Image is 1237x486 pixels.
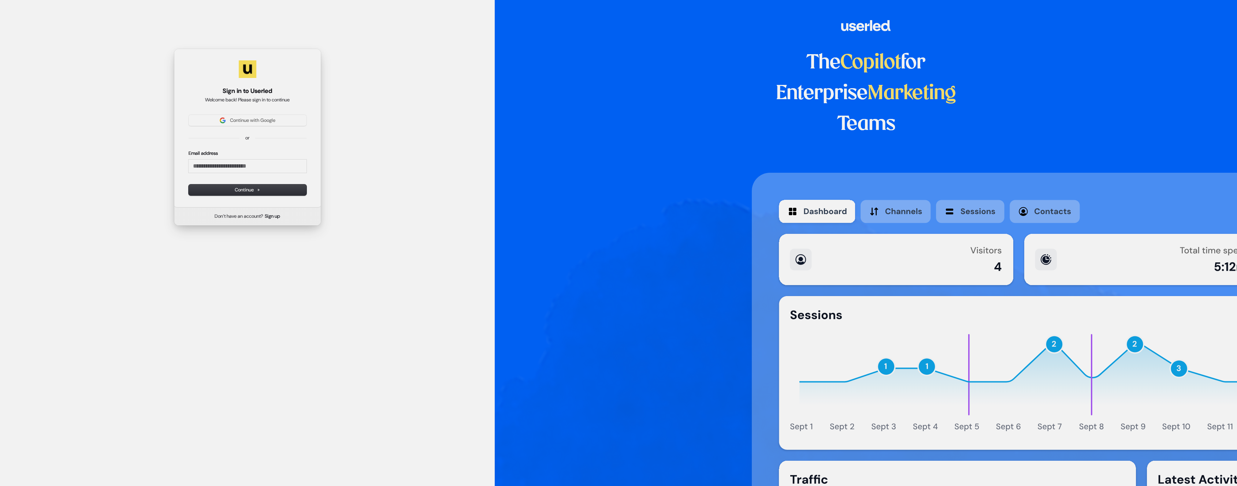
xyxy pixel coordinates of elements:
h1: The for Enterprise Teams [752,48,981,140]
label: Email address [189,150,218,157]
span: Continue [235,187,260,193]
img: Sign in with Google [220,117,226,123]
h1: Sign in to Userled [189,87,307,96]
p: or [245,135,249,141]
span: Copilot [840,53,901,72]
a: Sign up [265,213,280,220]
button: Continue [189,184,307,195]
img: Userled [239,60,256,78]
span: Marketing [868,84,956,103]
span: Continue with Google [230,117,275,124]
p: Welcome back! Please sign in to continue [189,97,307,103]
button: Sign in with GoogleContinue with Google [189,115,307,126]
span: Don’t have an account? [215,213,263,220]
